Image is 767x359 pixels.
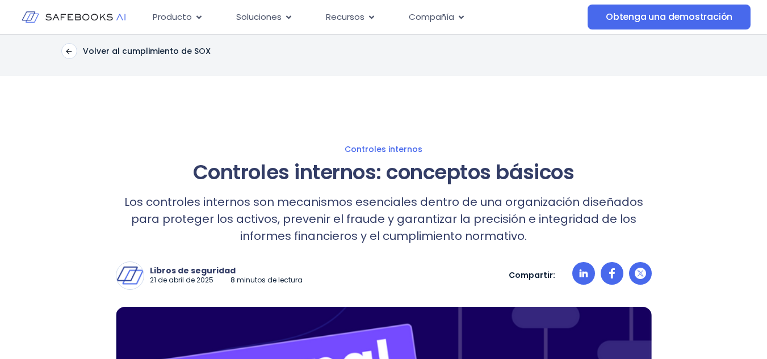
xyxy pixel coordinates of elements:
[606,10,732,23] font: Obtenga una demostración
[61,43,211,59] a: Volver al cumplimiento de SOX
[144,6,588,28] nav: Menú
[236,11,282,23] font: Soluciones
[153,11,192,23] font: Producto
[326,11,364,23] font: Recursos
[116,262,144,289] img: Libros de seguridad
[11,144,756,154] a: Controles internos
[193,158,574,187] font: Controles internos: conceptos básicos
[124,194,643,244] font: Los controles internos son mecanismos esenciales dentro de una organización diseñados para proteg...
[150,275,213,285] font: 21 de abril de 2025
[230,275,303,285] font: 8 minutos de lectura
[588,5,751,29] a: Obtenga una demostración
[409,11,454,23] font: Compañía
[509,269,555,281] font: Compartir:
[150,265,236,276] font: Libros de seguridad
[144,6,588,28] div: Alternar menú
[345,143,422,155] font: Controles internos
[83,45,211,57] font: Volver al cumplimiento de SOX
